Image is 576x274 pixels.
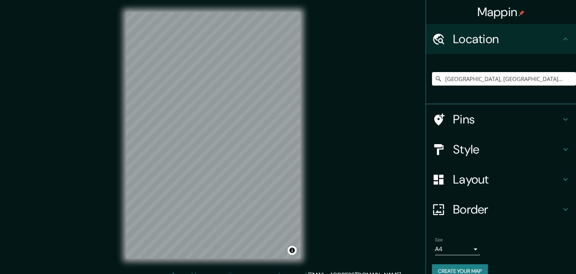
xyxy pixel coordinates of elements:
[426,194,576,224] div: Border
[453,172,561,187] h4: Layout
[435,243,480,255] div: A4
[126,12,300,259] canvas: Map
[477,5,525,20] h4: Mappin
[519,10,525,16] img: pin-icon.png
[426,164,576,194] div: Layout
[426,24,576,54] div: Location
[435,237,443,243] label: Size
[453,202,561,217] h4: Border
[426,134,576,164] div: Style
[453,142,561,157] h4: Style
[288,246,297,255] button: Toggle attribution
[453,112,561,127] h4: Pins
[453,32,561,47] h4: Location
[426,104,576,134] div: Pins
[432,72,576,86] input: Pick your city or area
